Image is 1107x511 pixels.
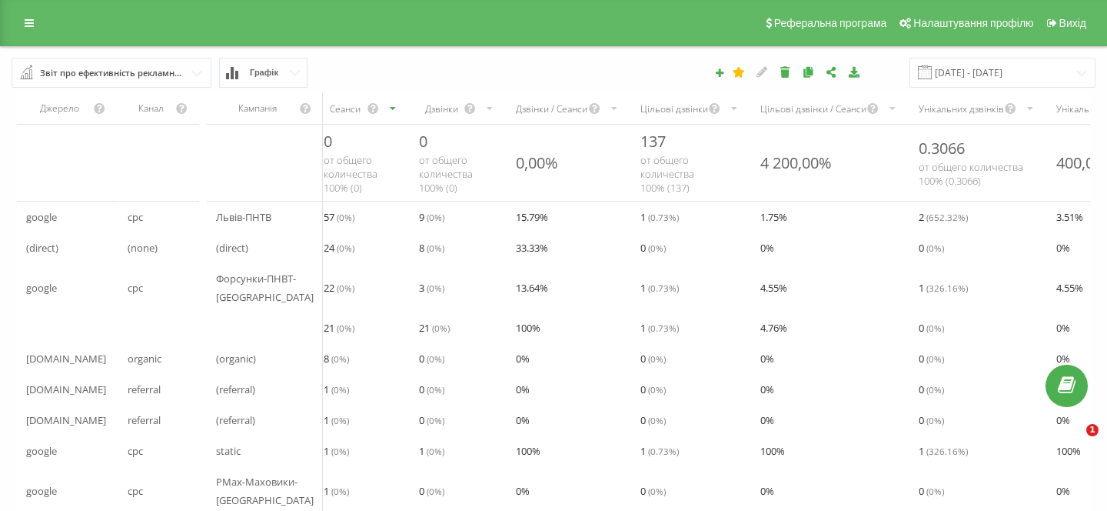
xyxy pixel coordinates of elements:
[26,279,57,297] span: google
[640,411,666,429] span: 0
[419,131,427,152] span: 0
[648,322,679,334] span: ( 0.73 %)
[216,411,255,429] span: (referral)
[919,482,944,500] span: 0
[640,380,666,399] span: 0
[427,485,444,497] span: ( 0 %)
[26,349,106,368] span: [DOMAIN_NAME]
[760,349,774,368] span: 0 %
[1056,319,1070,337] span: 0 %
[648,485,666,497] span: ( 0 %)
[324,380,349,399] span: 1
[324,442,349,460] span: 1
[919,138,965,159] span: 0.3066
[516,482,530,500] span: 0 %
[331,383,349,396] span: ( 0 %)
[216,102,298,115] div: Кампанія
[216,208,271,226] span: Львів-ПНТВ
[427,242,444,254] span: ( 0 %)
[250,68,278,78] span: Графік
[919,160,1023,188] span: от общего количества 100% ( 0.3066 )
[128,279,143,297] span: cpc
[648,352,666,365] span: ( 0 %)
[26,482,57,500] span: google
[419,442,444,460] span: 1
[760,319,787,337] span: 4.76 %
[919,380,944,399] span: 0
[648,211,679,223] span: ( 0.73 %)
[919,319,944,337] span: 0
[760,411,774,429] span: 0 %
[640,131,666,152] span: 137
[516,279,548,297] span: 13.64 %
[427,414,444,426] span: ( 0 %)
[926,383,944,396] span: ( 0 %)
[714,68,725,77] i: Створити звіт
[774,17,887,29] span: Реферальна програма
[919,411,944,429] span: 0
[760,102,866,115] div: Цільові дзвінки / Сеанси
[848,66,861,77] i: Завантажити звіт
[640,442,679,460] span: 1
[1055,424,1092,461] iframe: Intercom live chat
[26,411,106,429] span: [DOMAIN_NAME]
[324,482,349,500] span: 1
[216,380,255,399] span: (referral)
[926,414,944,426] span: ( 0 %)
[756,66,769,77] i: Редагувати звіт
[516,319,540,337] span: 100 %
[926,485,944,497] span: ( 0 %)
[128,482,143,500] span: cpc
[640,239,666,257] span: 0
[913,17,1033,29] span: Налаштування профілю
[26,239,58,257] span: (direct)
[216,239,248,257] span: (direct)
[760,152,832,173] div: 4 200,00%
[919,279,968,297] span: 1
[516,380,530,399] span: 0 %
[128,411,161,429] span: referral
[219,58,307,88] button: Графік
[419,482,444,500] span: 0
[324,131,332,152] span: 0
[648,242,666,254] span: ( 0 %)
[760,239,774,257] span: 0 %
[919,239,944,257] span: 0
[128,349,161,368] span: organic
[26,102,93,115] div: Джерело
[1056,482,1070,500] span: 0 %
[1056,239,1070,257] span: 0 %
[648,383,666,396] span: ( 0 %)
[128,102,175,115] div: Канал
[324,208,354,226] span: 57
[648,282,679,294] span: ( 0.73 %)
[1086,424,1099,436] span: 1
[760,279,787,297] span: 4.55 %
[926,242,944,254] span: ( 0 %)
[926,445,968,457] span: ( 326.16 %)
[331,445,349,457] span: ( 0 %)
[919,349,944,368] span: 0
[337,242,354,254] span: ( 0 %)
[926,211,968,223] span: ( 652.32 %)
[427,445,444,457] span: ( 0 %)
[926,322,944,334] span: ( 0 %)
[1056,349,1070,368] span: 0 %
[324,102,367,115] div: Сеанси
[648,414,666,426] span: ( 0 %)
[419,349,444,368] span: 0
[760,380,774,399] span: 0 %
[760,208,787,226] span: 1.75 %
[216,349,256,368] span: (organic)
[516,152,558,173] div: 0,00%
[1056,279,1083,297] span: 4.55 %
[128,208,143,226] span: cpc
[648,445,679,457] span: ( 0.73 %)
[427,282,444,294] span: ( 0 %)
[128,442,143,460] span: cpc
[26,380,106,399] span: [DOMAIN_NAME]
[419,102,464,115] div: Дзвінки
[337,322,354,334] span: ( 0 %)
[516,349,530,368] span: 0 %
[337,211,354,223] span: ( 0 %)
